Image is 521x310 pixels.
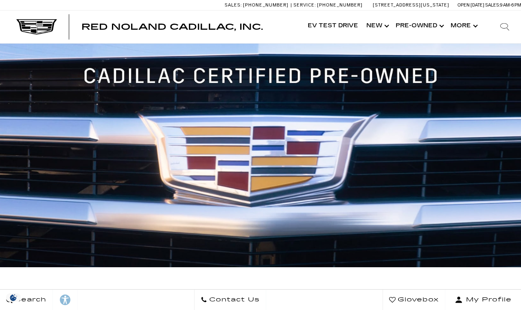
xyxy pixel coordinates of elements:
[383,290,445,310] a: Glovebox
[243,2,289,8] span: [PHONE_NUMBER]
[81,23,263,31] a: Red Noland Cadillac, Inc.
[225,2,242,8] span: Sales:
[458,2,484,8] span: Open [DATE]
[392,10,447,42] a: Pre-Owned
[13,294,46,306] span: Search
[4,293,23,302] img: Opt-Out Icon
[485,2,500,8] span: Sales:
[463,294,512,306] span: My Profile
[445,290,521,310] button: Open user profile menu
[396,294,439,306] span: Glovebox
[447,10,480,42] button: More
[207,294,260,306] span: Contact Us
[500,2,521,8] span: 9 AM-6 PM
[293,2,316,8] span: Service:
[16,19,57,35] img: Cadillac Dark Logo with Cadillac White Text
[291,3,365,7] a: Service: [PHONE_NUMBER]
[225,3,291,7] a: Sales: [PHONE_NUMBER]
[317,2,363,8] span: [PHONE_NUMBER]
[362,10,392,42] a: New
[304,10,362,42] a: EV Test Drive
[194,290,266,310] a: Contact Us
[4,293,23,302] section: Click to Open Cookie Consent Modal
[81,22,263,32] span: Red Noland Cadillac, Inc.
[373,2,449,8] a: [STREET_ADDRESS][US_STATE]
